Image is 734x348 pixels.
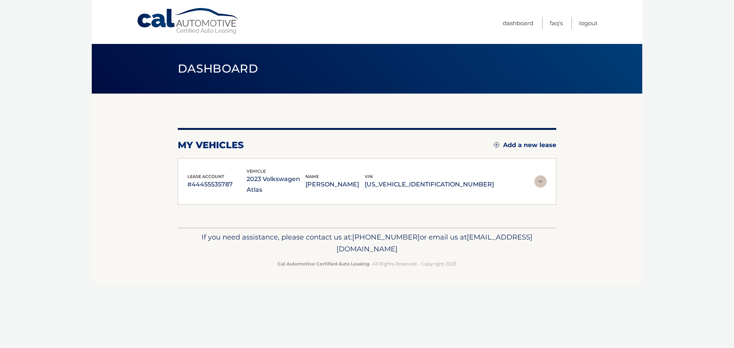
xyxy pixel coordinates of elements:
span: vin [365,174,373,179]
span: [PHONE_NUMBER] [352,233,420,241]
a: Cal Automotive [136,8,240,35]
p: - All Rights Reserved - Copyright 2025 [183,260,551,268]
p: If you need assistance, please contact us at: or email us at [183,231,551,256]
a: FAQ's [550,17,563,29]
p: [PERSON_NAME] [305,179,365,190]
a: Dashboard [503,17,533,29]
span: lease account [187,174,224,179]
img: accordion-rest.svg [534,175,547,188]
p: #44455535787 [187,179,247,190]
strong: Cal Automotive Certified Auto Leasing [278,261,369,267]
p: 2023 Volkswagen Atlas [247,174,306,195]
a: Add a new lease [494,141,556,149]
span: name [305,174,319,179]
span: Dashboard [178,62,258,76]
span: vehicle [247,168,266,174]
img: add.svg [494,142,499,147]
a: Logout [579,17,598,29]
h2: my vehicles [178,139,244,151]
p: [US_VEHICLE_IDENTIFICATION_NUMBER] [365,179,494,190]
